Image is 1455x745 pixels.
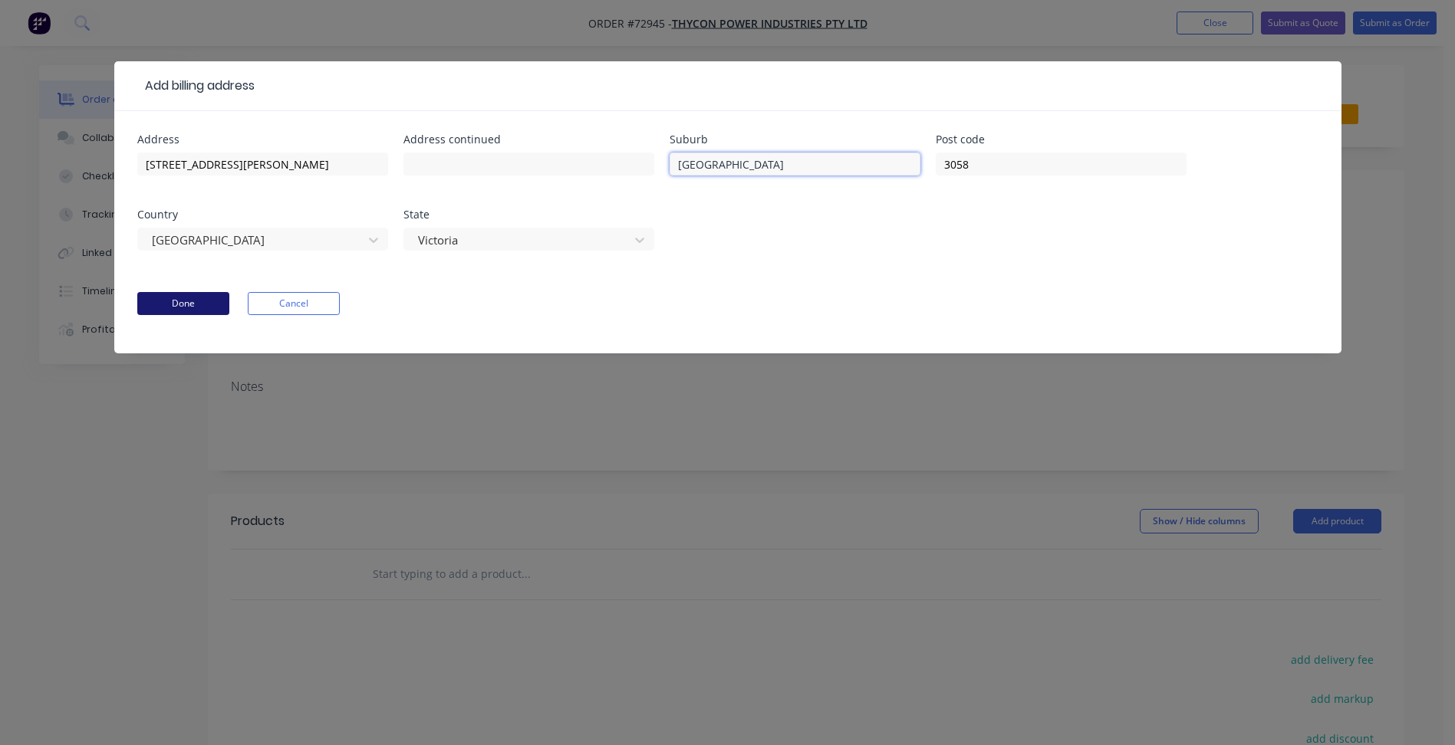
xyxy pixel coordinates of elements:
div: Add billing address [137,77,255,95]
button: Done [137,292,229,315]
div: Country [137,209,388,220]
div: Post code [936,134,1187,145]
div: Suburb [670,134,920,145]
div: Address continued [403,134,654,145]
div: Address [137,134,388,145]
button: Cancel [248,292,340,315]
div: State [403,209,654,220]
